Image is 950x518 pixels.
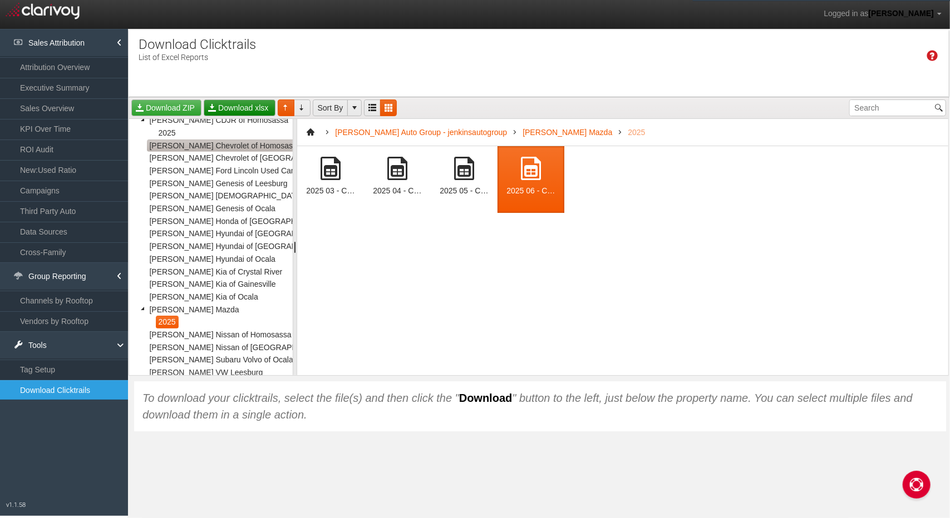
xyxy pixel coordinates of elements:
a: Grid View [364,99,381,116]
span: [PERSON_NAME] Kia of Ocala [147,291,261,303]
span: [PERSON_NAME] Hyundai of [GEOGRAPHIC_DATA] [147,227,339,240]
div: 2025 04 - Clarivoy Clicktrails - Jenkins Mazda (52237)[1991].xlsx [364,146,431,213]
div: To download your clicktrails, select the file(s) and then click the " " button to the left, just ... [142,390,938,423]
a: Sort Direction Descending [294,99,311,116]
a: Download ZIP [131,99,201,116]
a: [PERSON_NAME] Mazda [518,123,617,141]
span: [PERSON_NAME] Mazda [147,303,242,316]
span: [PERSON_NAME] Kia of Crystal River [147,266,286,278]
a: Go to root [302,123,319,141]
a: Logged in as[PERSON_NAME] [815,1,950,27]
span: [PERSON_NAME] VW Leesburg [147,366,266,379]
div: 2025 05 - Clarivoy Clicktrails - Jenkins Mazda (52237)[1991].xlsx [431,146,498,213]
h1: Download Clicktrails [139,37,256,52]
span: [PERSON_NAME] Nissan of [GEOGRAPHIC_DATA] [147,341,334,354]
div: 2025 06 - Clarivoy Clicktrails - Jenkins Mazda (52237)[1991].xlsx [498,146,564,213]
span: 2025 [156,316,179,328]
span: [PERSON_NAME] Kia of Gainesville [147,278,279,291]
a: Download xlsx [204,99,275,116]
span: [PERSON_NAME] Honda of [GEOGRAPHIC_DATA] [147,215,334,228]
strong: Download [459,392,513,404]
span: [PERSON_NAME] Subaru Volvo of Ocala [147,353,297,366]
div: 2025 06 - Clarivoy Clicktrails - [PERSON_NAME] Mazda (52237)[1991].xlsx [506,186,555,196]
span: [PERSON_NAME] Chevrolet of Homosassa [147,140,304,152]
span: 2025 [156,127,179,140]
input: Search [850,100,932,116]
div: Sort Direction [278,99,311,116]
span: [PERSON_NAME] [869,9,934,18]
span: [PERSON_NAME] Nissan of Homosassa [147,328,294,341]
div: 2025 05 - Clarivoy Clicktrails - [PERSON_NAME] Mazda (52237)[1991].xlsx [440,186,489,196]
a: [PERSON_NAME] Auto Group - jenkinsautogroup [331,123,511,141]
nav: Breadcrumb [297,119,948,146]
span: Logged in as [824,9,868,18]
span: [PERSON_NAME] Chevrolet of [GEOGRAPHIC_DATA] [147,152,344,165]
span: [PERSON_NAME] Hyundai of Ocala [147,253,279,266]
span: [PERSON_NAME] Hyundai of [GEOGRAPHIC_DATA] [147,240,339,253]
div: 2025 03 - Clarivoy Clicktrails - [PERSON_NAME] Mazda (52237)[1991].xlsx [306,186,355,196]
span: [PERSON_NAME] Ford Lincoln Used Car Outlet [147,165,320,177]
span: [PERSON_NAME] CDJR of Homosassa [147,114,292,127]
p: List of Excel Reports [139,48,256,63]
a: Sort Direction Ascending [278,99,294,116]
div: 2025 04 - Clarivoy Clicktrails - [PERSON_NAME] Mazda (52237)[1991].xlsx [373,186,422,196]
span: [PERSON_NAME] Genesis of Ocala [147,202,279,215]
span: [PERSON_NAME] [DEMOGRAPHIC_DATA] of [GEOGRAPHIC_DATA] [147,190,398,202]
a: List View [380,99,397,116]
a: Sort By [313,99,348,116]
span: [PERSON_NAME] Genesis of Leesburg [147,177,291,190]
div: 2025 03 - Clarivoy Clicktrails - Jenkins Mazda (52237)[1991].xlsx [297,146,364,213]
